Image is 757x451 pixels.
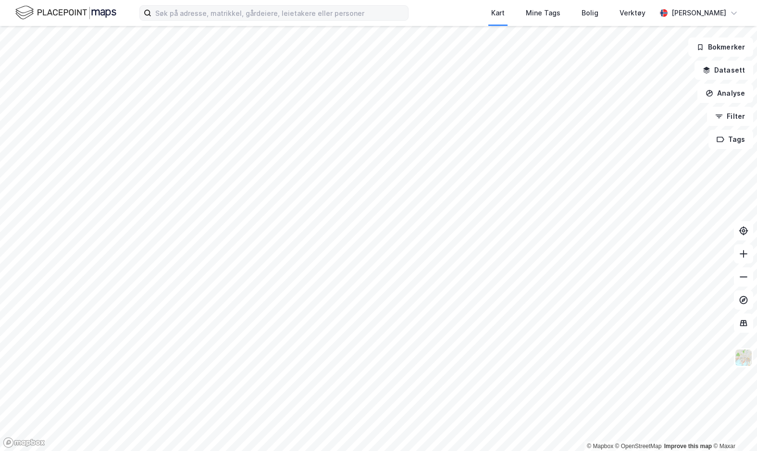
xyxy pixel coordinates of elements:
[15,4,116,21] img: logo.f888ab2527a4732fd821a326f86c7f29.svg
[620,7,645,19] div: Verktøy
[526,7,560,19] div: Mine Tags
[151,6,408,20] input: Søk på adresse, matrikkel, gårdeiere, leietakere eller personer
[709,405,757,451] iframe: Chat Widget
[582,7,598,19] div: Bolig
[491,7,505,19] div: Kart
[671,7,726,19] div: [PERSON_NAME]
